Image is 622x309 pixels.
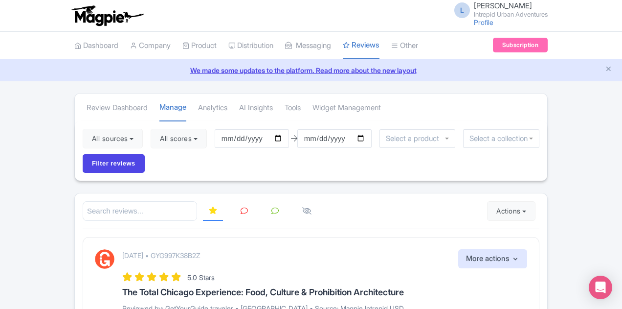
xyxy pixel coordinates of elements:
[239,95,273,121] a: AI Insights
[474,1,532,10] span: [PERSON_NAME]
[130,32,171,59] a: Company
[448,2,548,18] a: L [PERSON_NAME] Intrepid Urban Adventures
[95,249,114,269] img: GetYourGuide Logo
[159,94,186,122] a: Manage
[6,65,616,75] a: We made some updates to the platform. Read more about the new layout
[83,201,197,221] input: Search reviews...
[487,201,535,221] button: Actions
[474,18,493,26] a: Profile
[198,95,227,121] a: Analytics
[83,129,143,148] button: All sources
[187,273,215,282] span: 5.0 Stars
[493,38,548,52] a: Subscription
[74,32,118,59] a: Dashboard
[285,95,301,121] a: Tools
[312,95,381,121] a: Widget Management
[83,154,145,173] input: Filter reviews
[386,134,444,143] input: Select a product
[122,250,200,261] p: [DATE] • GYG997K38B2Z
[589,276,612,299] div: Open Intercom Messenger
[122,287,527,297] h3: The Total Chicago Experience: Food, Culture & Prohibition Architecture
[474,11,548,18] small: Intrepid Urban Adventures
[285,32,331,59] a: Messaging
[228,32,273,59] a: Distribution
[454,2,470,18] span: L
[391,32,418,59] a: Other
[182,32,217,59] a: Product
[69,5,145,26] img: logo-ab69f6fb50320c5b225c76a69d11143b.png
[469,134,533,143] input: Select a collection
[458,249,527,268] button: More actions
[87,95,148,121] a: Review Dashboard
[343,32,379,60] a: Reviews
[151,129,207,148] button: All scores
[605,64,612,75] button: Close announcement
